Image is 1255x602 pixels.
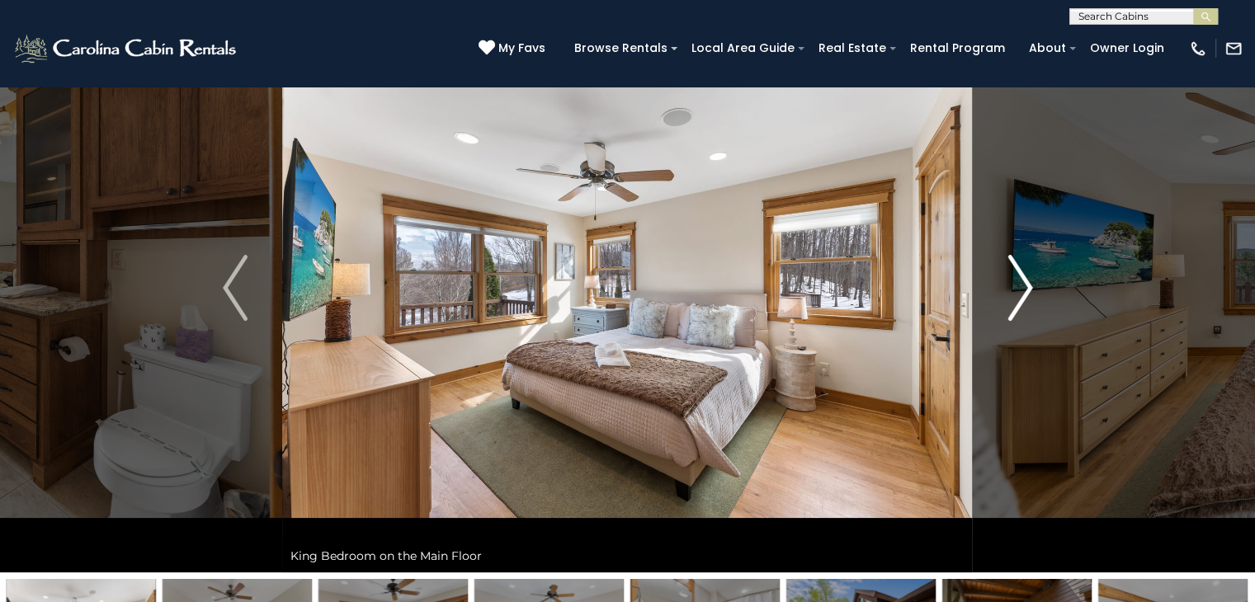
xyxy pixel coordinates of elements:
[1189,40,1207,58] img: phone-regular-white.png
[1021,35,1074,61] a: About
[810,35,894,61] a: Real Estate
[1224,40,1243,58] img: mail-regular-white.png
[282,539,972,572] div: King Bedroom on the Main Floor
[479,40,550,58] a: My Favs
[1082,35,1172,61] a: Owner Login
[223,255,248,321] img: arrow
[1007,255,1032,321] img: arrow
[683,35,803,61] a: Local Area Guide
[973,3,1068,572] button: Next
[566,35,676,61] a: Browse Rentals
[902,35,1013,61] a: Rental Program
[498,40,545,57] span: My Favs
[12,32,241,65] img: White-1-2.png
[188,3,283,572] button: Previous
